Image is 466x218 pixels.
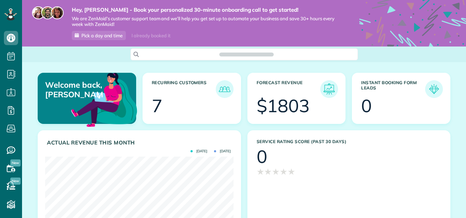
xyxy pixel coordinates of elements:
div: 7 [152,97,162,115]
span: ★ [288,165,295,178]
img: jorge-587dff0eeaa6aab1f244e6dc62b8924c3b6ad411094392a53c71c6c4a576187d.jpg [41,6,54,19]
img: maria-72a9807cf96188c08ef61303f053569d2e2a8a1cde33d635c8a3ac13582a053d.jpg [32,6,45,19]
span: We are ZenMaid’s customer support team and we’ll help you get set up to automate your business an... [72,16,338,28]
div: 0 [361,97,372,115]
span: ★ [257,165,264,178]
span: ★ [280,165,288,178]
div: $1803 [257,97,310,115]
h3: Instant Booking Form Leads [361,80,425,98]
strong: Hey, [PERSON_NAME] - Book your personalized 30-minute onboarding call to get started! [72,6,338,13]
img: michelle-19f622bdf1676172e81f8f8fba1fb50e276960ebfe0243fe18214015130c80e4.jpg [51,6,64,19]
span: New [10,159,21,167]
p: Welcome back, [PERSON_NAME]! [45,80,103,99]
h3: Actual Revenue this month [47,140,234,146]
img: icon_forecast_revenue-8c13a41c7ed35a8dcfafea3cbb826a0462acb37728057bba2d056411b612bbbe.png [322,82,336,96]
a: Pick a day and time [72,31,126,40]
img: icon_form_leads-04211a6a04a5b2264e4ee56bc0799ec3eb69b7e499cbb523a139df1d13a81ae0.png [427,82,441,96]
span: ★ [272,165,280,178]
img: icon_recurring_customers-cf858462ba22bcd05b5a5880d41d6543d210077de5bb9ebc9590e49fd87d84ed.png [218,82,232,96]
div: I already booked it [127,31,175,40]
img: dashboard_welcome-42a62b7d889689a78055ac9021e634bf52bae3f8056760290aed330b23ab8690.png [70,65,139,133]
div: 0 [257,148,267,165]
span: ★ [264,165,272,178]
span: [DATE] [214,149,231,153]
span: [DATE] [191,149,207,153]
h3: Service Rating score (past 30 days) [257,139,423,144]
span: Pick a day and time [81,33,123,38]
span: Search ZenMaid… [226,51,267,58]
h3: Forecast Revenue [257,80,321,98]
h3: Recurring Customers [152,80,216,98]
